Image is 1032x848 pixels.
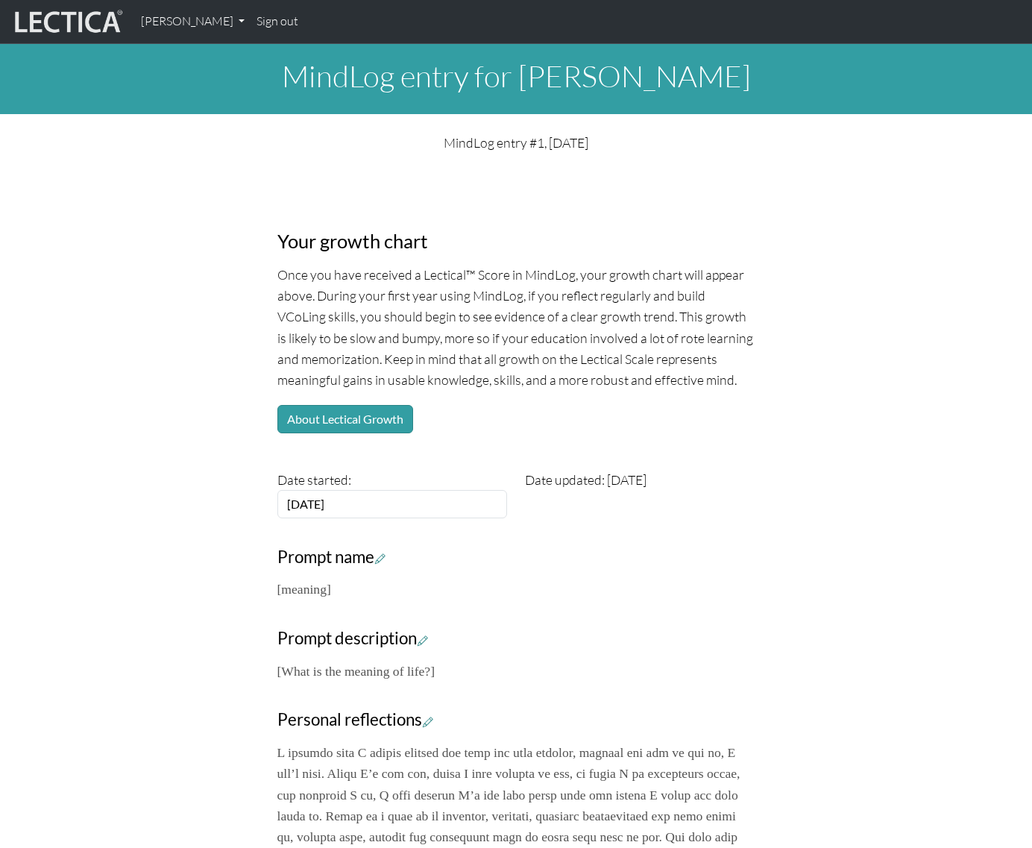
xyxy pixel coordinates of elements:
[277,579,755,600] p: [meaning]
[277,710,755,730] h3: Personal reflections
[516,469,764,518] div: Date updated: [DATE]
[277,132,755,153] p: MindLog entry #1, [DATE]
[277,547,755,568] h3: Prompt name
[277,264,755,390] p: Once you have received a Lectical™ Score in MindLog, your growth chart will appear above. During ...
[277,405,413,433] button: About Lectical Growth
[251,6,304,37] a: Sign out
[277,230,755,253] h3: Your growth chart
[277,661,755,682] p: [What is the meaning of life?]
[277,629,755,649] h3: Prompt description
[135,6,251,37] a: [PERSON_NAME]
[11,7,123,36] img: lecticalive
[277,469,351,490] label: Date started:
